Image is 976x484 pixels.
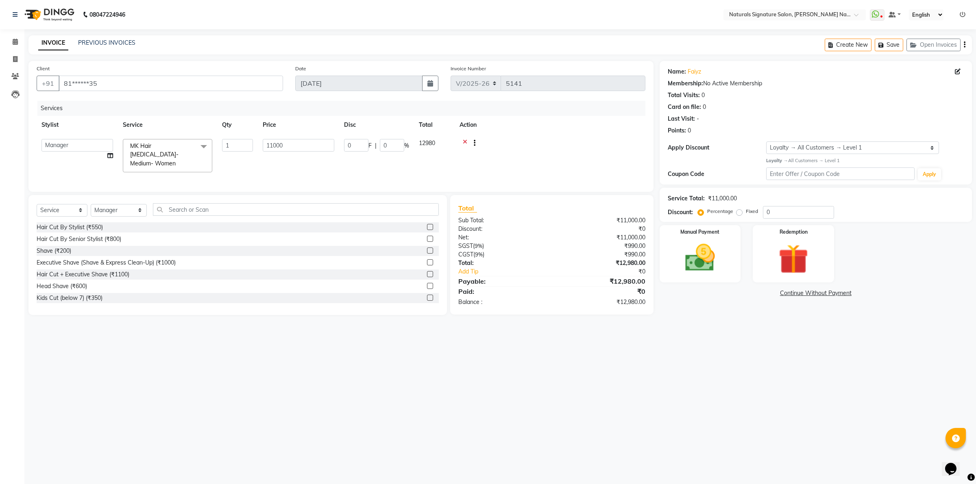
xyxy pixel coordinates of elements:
img: logo [21,3,76,26]
label: Fixed [746,208,758,215]
div: ( ) [452,250,552,259]
div: No Active Membership [668,79,964,88]
input: Enter Offer / Coupon Code [766,167,914,180]
th: Total [414,116,455,134]
div: ₹0 [552,286,651,296]
label: Invoice Number [451,65,486,72]
th: Stylist [37,116,118,134]
div: ₹12,980.00 [552,298,651,306]
span: MK Hair [MEDICAL_DATA]- Medium- Women [130,142,179,167]
span: Total [458,204,477,213]
button: +91 [37,76,59,91]
div: ₹990.00 [552,250,651,259]
div: Hair Cut By Senior Stylist (₹800) [37,235,121,243]
div: - [697,115,699,123]
input: Search by Name/Mobile/Email/Code [59,76,283,91]
div: Head Shave (₹600) [37,282,87,291]
div: ₹12,980.00 [552,276,651,286]
div: ( ) [452,242,552,250]
div: ₹0 [552,225,651,233]
div: 0 [703,103,706,111]
div: ₹11,000.00 [552,233,651,242]
a: Faiyz [688,67,701,76]
div: Membership: [668,79,703,88]
span: % [404,141,409,150]
div: Paid: [452,286,552,296]
img: _gift.svg [769,241,818,278]
div: Services [37,101,651,116]
span: 12980 [419,139,435,147]
th: Price [258,116,339,134]
div: Discount: [668,208,693,217]
th: Disc [339,116,414,134]
button: Apply [918,168,941,180]
div: Net: [452,233,552,242]
input: Search or Scan [153,203,439,216]
button: Save [875,39,903,51]
img: _cash.svg [676,241,725,275]
div: Shave (₹200) [37,247,71,255]
div: Apply Discount [668,143,767,152]
div: Executive Shave (Shave & Express Clean-Up) (₹1000) [37,258,176,267]
a: x [176,160,179,167]
div: Total Visits: [668,91,700,100]
div: 0 [688,126,691,135]
div: All Customers → Level 1 [766,157,964,164]
label: Manual Payment [680,228,719,236]
div: Points: [668,126,686,135]
div: Kids Cut (below 7) (₹350) [37,294,102,302]
div: 0 [701,91,705,100]
div: ₹12,980.00 [552,259,651,267]
th: Qty [217,116,258,134]
span: | [375,141,377,150]
span: 9% [475,243,482,249]
div: Sub Total: [452,216,552,225]
div: ₹11,000.00 [552,216,651,225]
a: Continue Without Payment [661,289,970,297]
label: Date [295,65,306,72]
div: Balance : [452,298,552,306]
a: INVOICE [38,36,68,50]
a: PREVIOUS INVOICES [78,39,135,46]
div: Name: [668,67,686,76]
label: Client [37,65,50,72]
div: Payable: [452,276,552,286]
div: Service Total: [668,194,705,203]
strong: Loyalty → [766,158,788,163]
div: Hair Cut By Stylist (₹550) [37,223,103,232]
span: 9% [475,251,483,258]
th: Action [455,116,645,134]
div: Discount: [452,225,552,233]
button: Open Invoices [906,39,961,51]
label: Redemption [780,228,808,236]
div: ₹990.00 [552,242,651,250]
div: ₹11,000.00 [708,194,737,203]
a: Add Tip [452,267,568,276]
div: Last Visit: [668,115,695,123]
div: Hair Cut + Executive Shave (₹1100) [37,270,129,279]
div: Total: [452,259,552,267]
span: CGST [458,251,473,258]
span: F [368,141,372,150]
div: Card on file: [668,103,701,111]
span: SGST [458,242,473,250]
label: Percentage [707,208,733,215]
iframe: chat widget [942,451,968,476]
th: Service [118,116,217,134]
div: ₹0 [569,267,651,276]
div: Coupon Code [668,170,767,178]
b: 08047224946 [89,3,125,26]
button: Create New [825,39,871,51]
